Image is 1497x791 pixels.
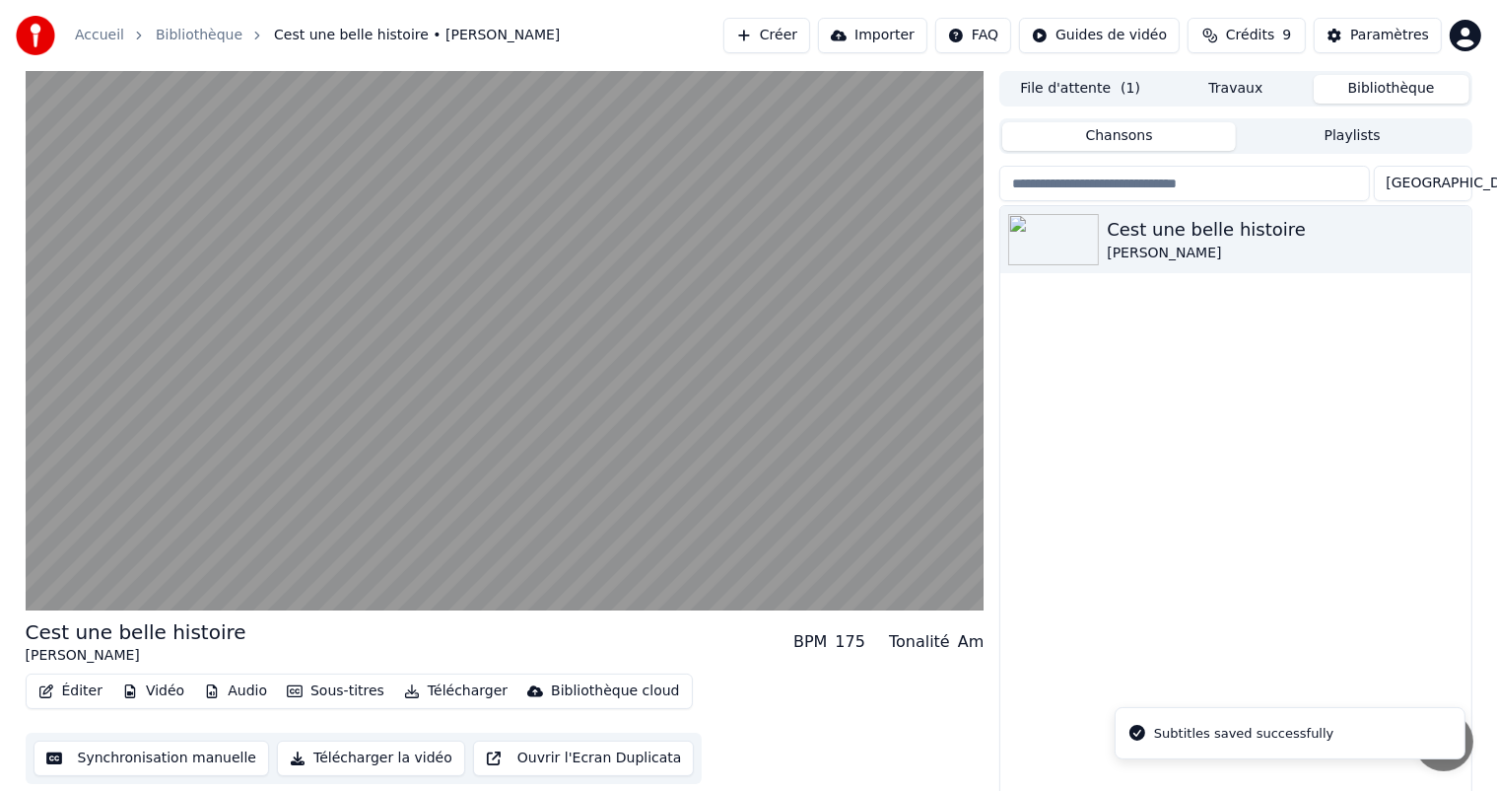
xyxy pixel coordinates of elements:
div: Paramètres [1350,26,1429,45]
div: Am [958,630,985,654]
div: 175 [835,630,865,654]
div: Subtitles saved successfully [1154,724,1333,744]
nav: breadcrumb [75,26,560,45]
button: FAQ [935,18,1011,53]
button: Audio [196,678,275,705]
button: Ouvrir l'Ecran Duplicata [473,741,695,776]
span: Crédits [1226,26,1274,45]
a: Bibliothèque [156,26,242,45]
div: [PERSON_NAME] [26,646,246,666]
div: [PERSON_NAME] [1107,244,1463,263]
a: Accueil [75,26,124,45]
span: 9 [1282,26,1291,45]
button: Importer [818,18,927,53]
button: Crédits9 [1188,18,1306,53]
span: Cest une belle histoire • [PERSON_NAME] [274,26,560,45]
button: Travaux [1158,75,1314,104]
button: Chansons [1002,122,1236,151]
button: Créer [723,18,810,53]
div: Cest une belle histoire [26,618,246,646]
div: Cest une belle histoire [1107,216,1463,244]
button: Guides de vidéo [1019,18,1180,53]
div: Bibliothèque cloud [551,682,679,701]
button: File d'attente [1002,75,1158,104]
button: Vidéo [114,678,192,705]
img: youka [16,16,55,55]
span: ( 1 ) [1121,79,1140,99]
button: Télécharger la vidéo [277,741,465,776]
button: Bibliothèque [1314,75,1469,104]
div: BPM [793,630,827,654]
button: Éditer [31,678,110,705]
div: Tonalité [889,630,950,654]
button: Synchronisation manuelle [34,741,270,776]
button: Paramètres [1314,18,1442,53]
button: Télécharger [396,678,515,705]
button: Playlists [1236,122,1469,151]
button: Sous-titres [279,678,392,705]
